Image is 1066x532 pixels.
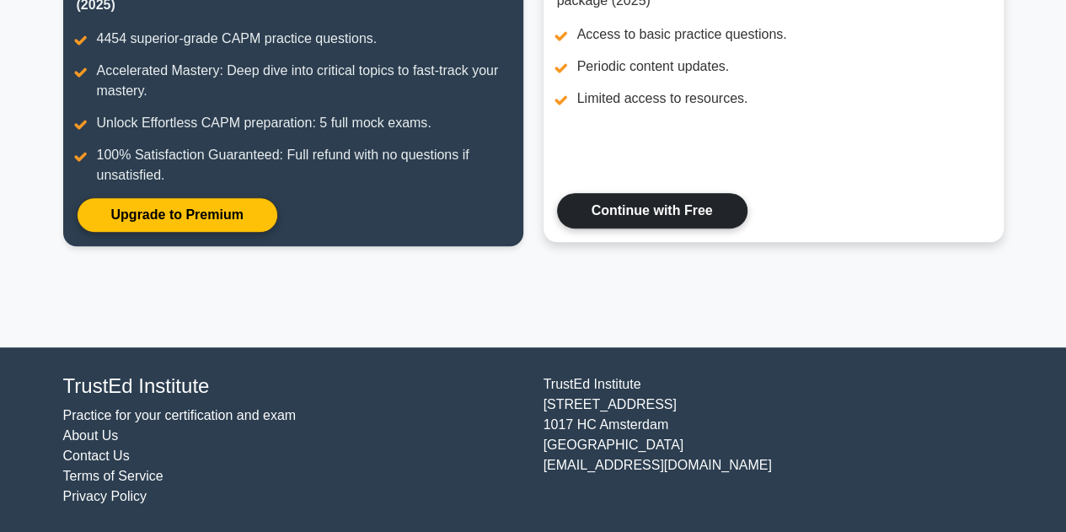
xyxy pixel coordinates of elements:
a: Privacy Policy [63,489,147,503]
a: Practice for your certification and exam [63,408,297,422]
a: Terms of Service [63,469,163,483]
a: Continue with Free [557,193,747,228]
div: TrustEd Institute [STREET_ADDRESS] 1017 HC Amsterdam [GEOGRAPHIC_DATA] [EMAIL_ADDRESS][DOMAIN_NAME] [533,374,1014,507]
a: Upgrade to Premium [77,197,278,233]
h4: TrustEd Institute [63,374,523,399]
a: Contact Us [63,449,130,463]
a: About Us [63,428,119,443]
